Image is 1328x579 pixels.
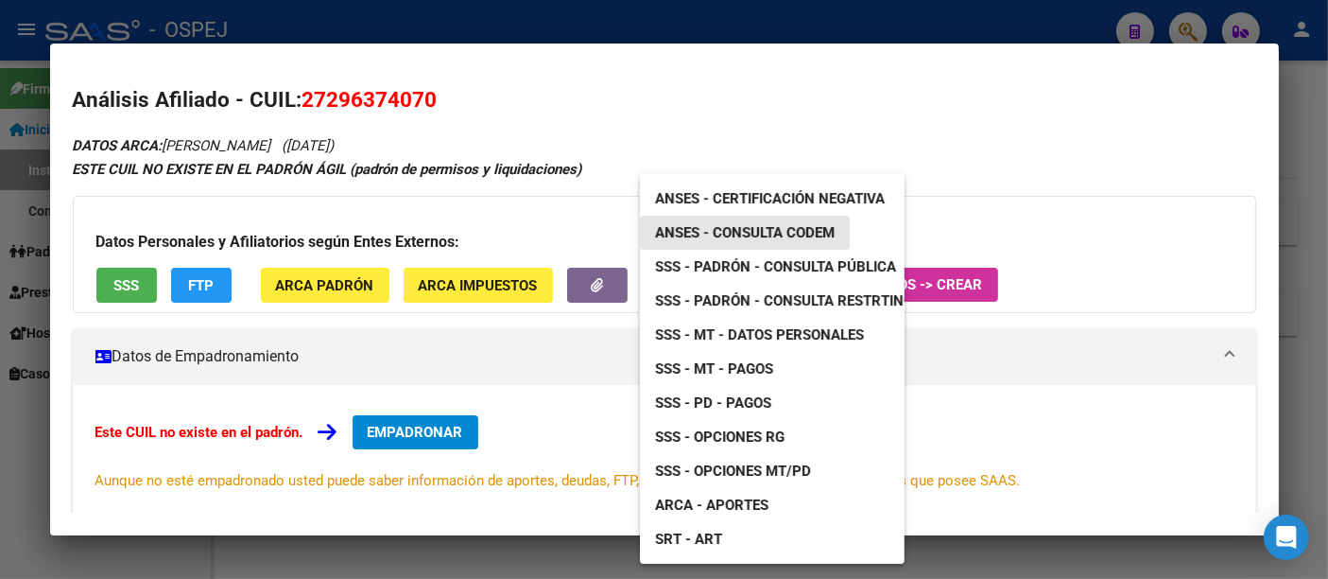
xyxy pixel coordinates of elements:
span: ANSES - Certificación Negativa [655,190,885,207]
a: ANSES - Consulta CODEM [640,216,850,250]
div: Open Intercom Messenger [1264,515,1309,560]
span: SSS - Opciones RG [655,429,785,446]
span: SSS - MT - Pagos [655,360,773,377]
span: SSS - Padrón - Consulta Pública [655,258,896,275]
span: ARCA - Aportes [655,497,768,514]
span: ANSES - Consulta CODEM [655,224,835,241]
a: ANSES - Certificación Negativa [640,182,900,216]
a: SSS - MT - Datos Personales [640,318,879,352]
a: SRT - ART [640,522,905,556]
span: SSS - Opciones MT/PD [655,463,811,480]
a: ARCA - Aportes [640,488,784,522]
span: SSS - PD - Pagos [655,395,771,412]
span: SSS - MT - Datos Personales [655,326,864,343]
a: SSS - PD - Pagos [640,386,786,420]
a: SSS - Opciones MT/PD [640,454,826,488]
span: SRT - ART [655,531,722,548]
a: SSS - Opciones RG [640,420,800,454]
span: SSS - Padrón - Consulta Restrtingida [655,292,936,309]
a: SSS - MT - Pagos [640,352,788,386]
a: SSS - Padrón - Consulta Restrtingida [640,284,951,318]
a: SSS - Padrón - Consulta Pública [640,250,911,284]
